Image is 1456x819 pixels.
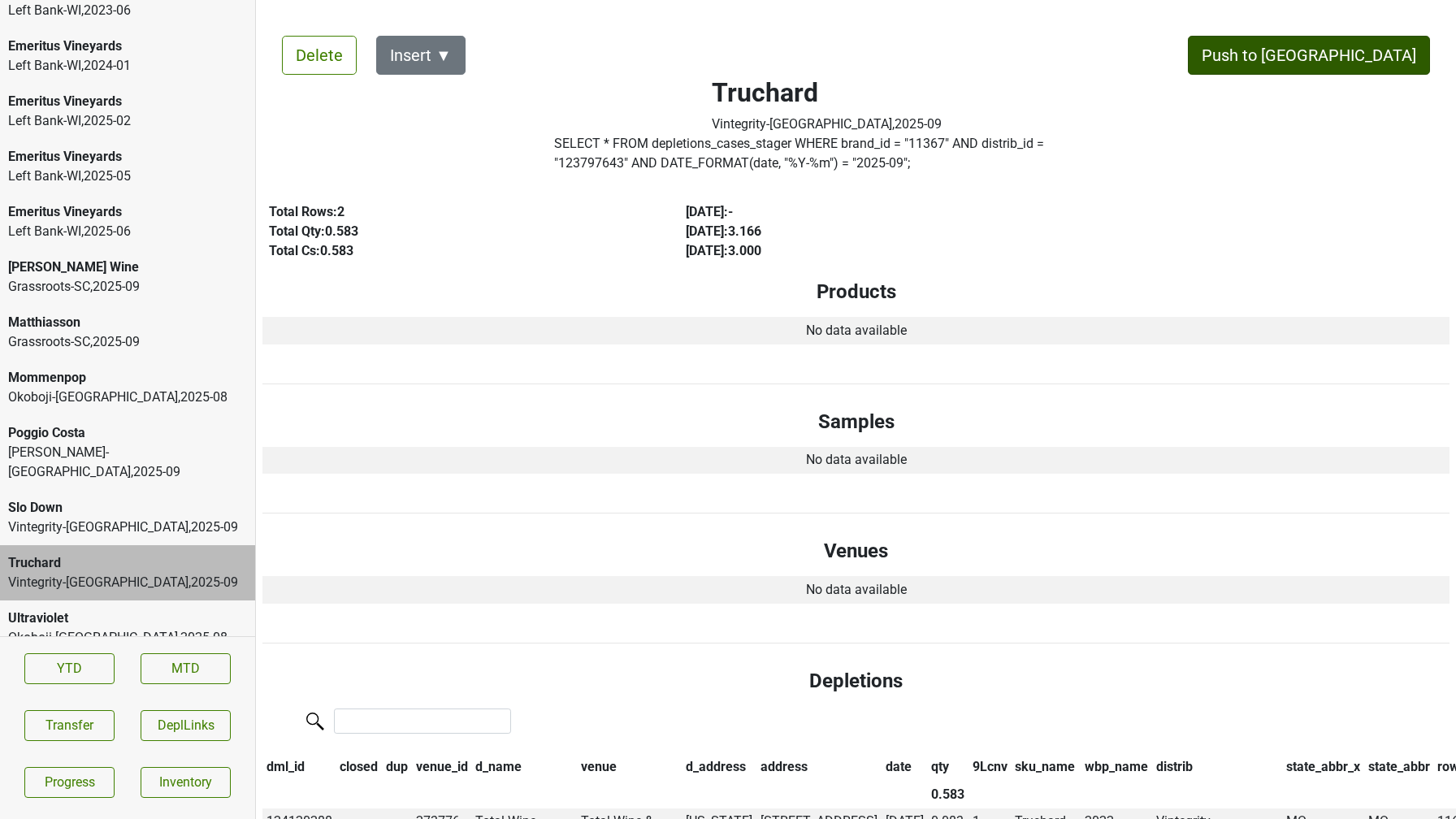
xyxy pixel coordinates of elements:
th: venue: activate to sort column ascending [577,753,682,781]
h4: Venues [275,539,1436,563]
th: dml_id: activate to sort column ascending [262,753,336,781]
div: Total Rows: 2 [269,202,648,222]
th: d_address: activate to sort column ascending [682,753,757,781]
h2: Truchard [712,77,942,108]
div: Grassroots-SC , 2025 - 09 [8,277,247,297]
div: Total Cs: 0.583 [269,241,648,261]
td: No data available [262,576,1449,604]
div: [DATE] : 3.000 [686,241,1065,261]
th: sku_name: activate to sort column ascending [1012,753,1081,781]
th: state_abbr: activate to sort column ascending [1364,753,1434,781]
button: Insert ▼ [376,36,466,75]
div: Mommenpop [8,368,247,388]
div: Poggio Costa [8,423,247,443]
th: distrib: activate to sort column ascending [1152,753,1283,781]
th: address: activate to sort column ascending [756,753,882,781]
div: [DATE] : - [686,202,1065,222]
a: Progress [24,767,115,798]
a: MTD [141,653,231,684]
div: Okoboji-[GEOGRAPHIC_DATA] , 2025 - 08 [8,388,247,407]
th: closed: activate to sort column ascending [336,753,383,781]
button: DeplLinks [141,710,231,741]
a: YTD [24,653,115,684]
th: dup: activate to sort column ascending [382,753,412,781]
div: Ultraviolet [8,609,247,628]
th: state_abbr_x: activate to sort column ascending [1282,753,1364,781]
h4: Samples [275,410,1436,434]
th: 9Lcnv: activate to sort column ascending [968,753,1012,781]
div: Matthiasson [8,313,247,332]
div: [PERSON_NAME] Wine [8,258,247,277]
h4: Depletions [275,669,1436,693]
th: qty: activate to sort column ascending [927,753,968,781]
div: Left Bank-WI , 2023 - 06 [8,1,247,20]
button: Delete [282,36,357,75]
button: Push to [GEOGRAPHIC_DATA] [1188,36,1430,75]
div: Total Qty: 0.583 [269,222,648,241]
div: Vintegrity-[GEOGRAPHIC_DATA] , 2025 - 09 [712,115,942,134]
div: Grassroots-SC , 2025 - 09 [8,332,247,352]
a: Inventory [141,767,231,798]
div: Left Bank-WI , 2024 - 01 [8,56,247,76]
div: Left Bank-WI , 2025 - 05 [8,167,247,186]
div: Truchard [8,553,247,573]
div: [PERSON_NAME]-[GEOGRAPHIC_DATA] , 2025 - 09 [8,443,247,482]
div: Vintegrity-[GEOGRAPHIC_DATA] , 2025 - 09 [8,518,247,537]
th: date: activate to sort column ascending [882,753,928,781]
div: Slo Down [8,498,247,518]
th: d_name: activate to sort column ascending [471,753,577,781]
div: Emeritus Vineyards [8,92,247,111]
div: Emeritus Vineyards [8,202,247,222]
th: wbp_name: activate to sort column ascending [1081,753,1152,781]
th: venue_id: activate to sort column ascending [412,753,472,781]
div: Left Bank-WI , 2025 - 06 [8,222,247,241]
td: No data available [262,447,1449,474]
div: Emeritus Vineyards [8,37,247,56]
td: No data available [262,317,1449,344]
div: Emeritus Vineyards [8,147,247,167]
div: [DATE] : 3.166 [686,222,1065,241]
div: Left Bank-WI , 2025 - 02 [8,111,247,131]
h4: Products [275,280,1436,304]
button: Transfer [24,710,115,741]
div: Vintegrity-[GEOGRAPHIC_DATA] , 2025 - 09 [8,573,247,592]
th: 0.583 [927,781,968,808]
div: Okoboji-[GEOGRAPHIC_DATA] , 2025 - 08 [8,628,247,648]
label: Click to copy query [554,134,1099,173]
